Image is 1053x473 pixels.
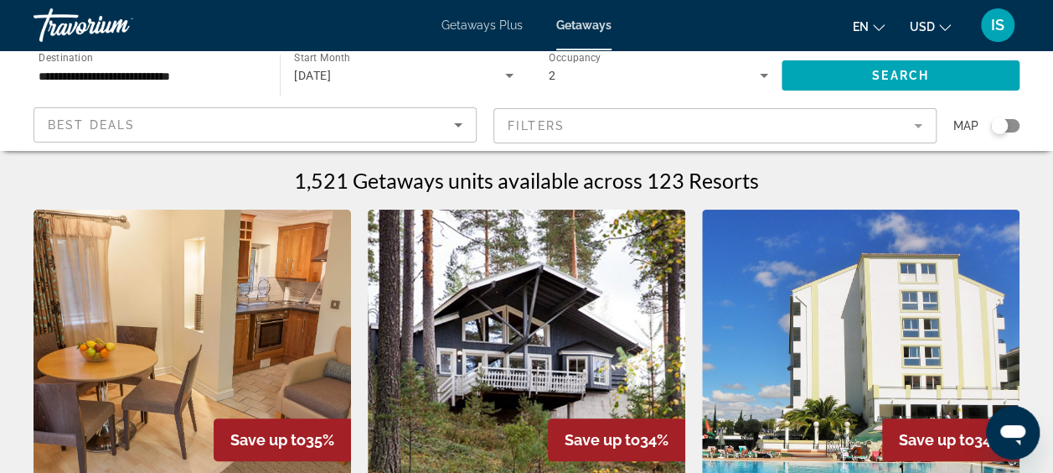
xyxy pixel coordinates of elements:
[910,14,951,39] button: Change currency
[556,18,612,32] a: Getaways
[953,114,978,138] span: Map
[34,3,201,47] a: Travorium
[872,69,929,82] span: Search
[910,20,935,34] span: USD
[294,52,350,64] span: Start Month
[39,51,93,63] span: Destination
[441,18,523,32] a: Getaways Plus
[548,418,685,461] div: 34%
[853,20,869,34] span: en
[882,418,1019,461] div: 34%
[986,406,1040,460] iframe: Button to launch messaging window
[48,118,135,132] span: Best Deals
[294,69,331,82] span: [DATE]
[230,431,306,449] span: Save up to
[48,115,462,135] mat-select: Sort by
[899,431,974,449] span: Save up to
[991,17,1004,34] span: IS
[549,69,555,82] span: 2
[853,14,885,39] button: Change language
[976,8,1019,43] button: User Menu
[565,431,640,449] span: Save up to
[294,168,759,193] h1: 1,521 Getaways units available across 123 Resorts
[214,418,351,461] div: 35%
[549,52,601,64] span: Occupancy
[782,60,1019,91] button: Search
[493,107,937,144] button: Filter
